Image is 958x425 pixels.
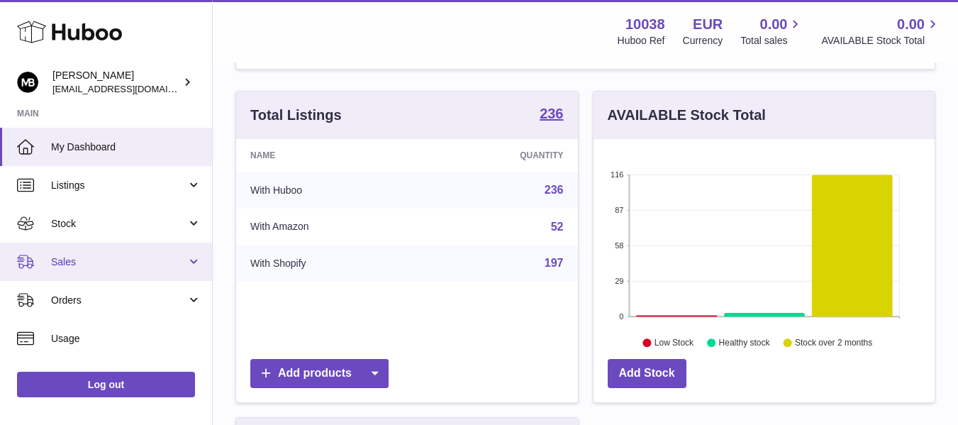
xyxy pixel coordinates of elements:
td: With Amazon [236,209,423,245]
span: 0.00 [897,15,925,34]
strong: EUR [693,15,723,34]
text: 116 [611,170,623,179]
text: 0 [619,312,623,321]
text: 87 [615,206,623,214]
text: Healthy stock [718,338,770,348]
th: Name [236,139,423,172]
a: 0.00 Total sales [740,15,803,48]
text: Low Stock [654,338,694,348]
div: [PERSON_NAME] [52,69,180,96]
span: 0.00 [760,15,788,34]
strong: 236 [540,106,563,121]
div: Huboo Ref [618,34,665,48]
div: Currency [683,34,723,48]
span: Stock [51,217,186,231]
td: With Shopify [236,245,423,282]
span: AVAILABLE Stock Total [821,34,941,48]
a: 197 [545,257,564,269]
span: Total sales [740,34,803,48]
a: 52 [551,221,564,233]
span: Sales [51,255,186,269]
strong: 10038 [625,15,665,34]
a: Log out [17,372,195,397]
text: Stock over 2 months [795,338,872,348]
a: 236 [545,184,564,196]
a: Add products [250,359,389,388]
span: Orders [51,294,186,307]
a: 0.00 AVAILABLE Stock Total [821,15,941,48]
img: hi@margotbardot.com [17,72,38,93]
td: With Huboo [236,172,423,209]
span: [EMAIL_ADDRESS][DOMAIN_NAME] [52,83,208,94]
span: My Dashboard [51,140,201,154]
span: Usage [51,332,201,346]
a: Add Stock [608,359,686,388]
h3: AVAILABLE Stock Total [608,106,766,125]
span: Listings [51,179,186,192]
a: 236 [540,106,563,123]
text: 58 [615,241,623,250]
th: Quantity [423,139,577,172]
h3: Total Listings [250,106,342,125]
text: 29 [615,277,623,285]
